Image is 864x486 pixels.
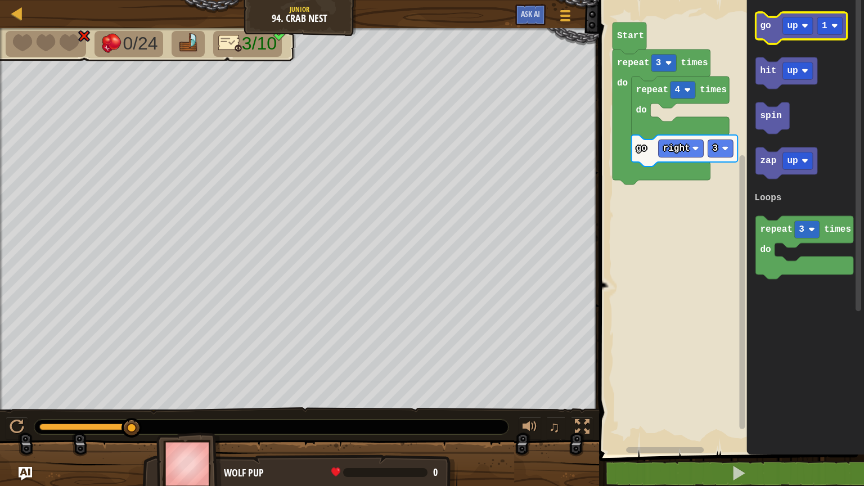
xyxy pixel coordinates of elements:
[760,66,777,76] text: hit
[123,33,157,53] span: 0/24
[547,417,566,440] button: ♫
[636,85,669,95] text: repeat
[636,143,647,154] text: go
[617,31,644,41] text: Start
[549,418,560,435] span: ♫
[787,66,798,76] text: up
[19,467,32,480] button: Ask AI
[519,417,541,440] button: Adjust volume
[224,466,446,480] div: Wolf Pup
[515,4,546,25] button: Ask AI
[172,31,205,57] li: Go to the raft.
[571,417,593,440] button: Toggle fullscreen
[521,8,540,19] span: Ask AI
[6,31,86,57] li: Your hero must survive.
[760,21,771,31] text: go
[6,417,28,440] button: Ctrl + P: Play
[787,156,798,166] text: up
[700,85,727,95] text: times
[755,193,782,203] text: Loops
[760,156,777,166] text: zap
[551,4,579,31] button: Show game menu
[663,143,690,154] text: right
[760,245,771,255] text: do
[433,465,438,479] span: 0
[242,33,277,53] span: 3/10
[760,224,793,235] text: repeat
[617,58,650,68] text: repeat
[681,58,708,68] text: times
[617,78,628,88] text: do
[94,31,163,57] li: Defeat the enemies.
[636,105,647,115] text: do
[799,224,804,235] text: 3
[713,143,718,154] text: 3
[213,31,282,57] li: Only 6 lines of code
[822,21,827,31] text: 1
[675,85,681,95] text: 4
[824,224,851,235] text: times
[787,21,798,31] text: up
[656,58,661,68] text: 3
[760,111,782,121] text: spin
[331,467,438,478] div: health: 0 / 3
